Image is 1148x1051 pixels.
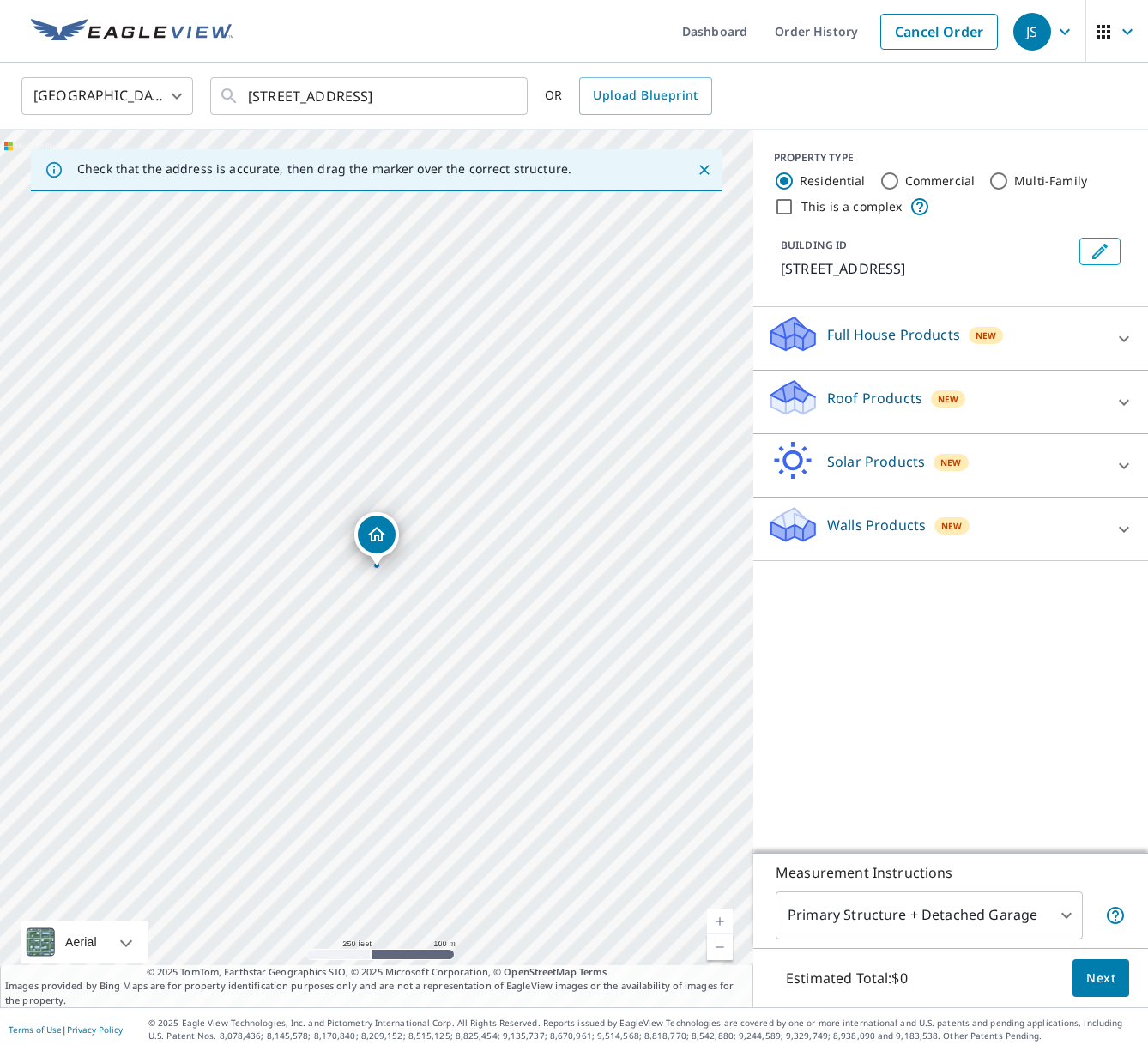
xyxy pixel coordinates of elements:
[880,14,998,50] a: Cancel Order
[905,172,976,190] label: Commercial
[827,388,922,408] p: Roof Products
[827,324,960,345] p: Full House Products
[938,392,958,406] span: New
[579,77,711,115] a: Upload Blueprint
[1072,959,1129,998] button: Next
[593,85,698,106] span: Upload Blueprint
[772,959,921,997] p: Estimated Total: $0
[9,1024,123,1035] p: |
[801,198,903,215] label: This is a complex
[976,329,996,342] span: New
[800,172,866,190] label: Residential
[21,921,148,963] div: Aerial
[60,921,102,963] div: Aerial
[774,150,1127,166] div: PROPERTY TYPE
[707,934,733,960] a: Current Level 17, Zoom Out
[1079,238,1121,265] button: Edit building 1
[776,891,1083,939] div: Primary Structure + Detached Garage
[1014,172,1087,190] label: Multi-Family
[776,862,1126,883] p: Measurement Instructions
[1013,13,1051,51] div: JS
[1086,968,1115,989] span: Next
[77,161,571,177] p: Check that the address is accurate, then drag the marker over the correct structure.
[827,515,926,535] p: Walls Products
[767,441,1134,490] div: Solar ProductsNew
[693,159,716,181] button: Close
[827,451,925,472] p: Solar Products
[354,512,399,565] div: Dropped pin, building 1, Residential property, 5501 Avenue F Austin, TX 78751
[781,238,847,252] p: BUILDING ID
[148,1017,1139,1042] p: © 2025 Eagle View Technologies, Inc. and Pictometry International Corp. All Rights Reserved. Repo...
[545,77,712,115] div: OR
[504,965,576,978] a: OpenStreetMap
[67,1024,123,1036] a: Privacy Policy
[1105,905,1126,926] span: Your report will include the primary structure and a detached garage if one exists.
[767,504,1134,553] div: Walls ProductsNew
[147,965,607,980] span: © 2025 TomTom, Earthstar Geographics SIO, © 2025 Microsoft Corporation, ©
[21,72,193,120] div: [GEOGRAPHIC_DATA]
[9,1024,62,1036] a: Terms of Use
[781,258,1072,279] p: [STREET_ADDRESS]
[941,519,962,533] span: New
[579,965,607,978] a: Terms
[31,19,233,45] img: EV Logo
[707,909,733,934] a: Current Level 17, Zoom In
[767,314,1134,363] div: Full House ProductsNew
[940,456,961,469] span: New
[248,72,492,120] input: Search by address or latitude-longitude
[767,378,1134,426] div: Roof ProductsNew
